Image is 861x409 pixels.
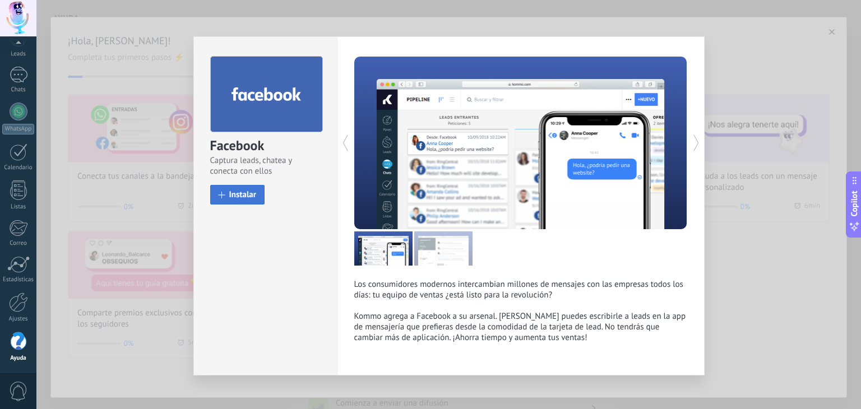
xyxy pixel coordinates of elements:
[210,137,321,155] div: Facebook
[2,124,34,134] div: WhatsApp
[210,185,265,204] button: Instalar
[229,190,257,199] span: Instalar
[2,355,35,362] div: Ayuda
[414,231,473,266] img: kommo_facebook_tour_2_es.png
[354,279,687,343] p: Los consumidores modernos intercambian millones de mensajes con las empresas todos los días: tu e...
[2,203,35,211] div: Listas
[2,50,35,58] div: Leads
[354,231,413,266] img: kommo_facebook_tour_1_es.png
[2,86,35,94] div: Chats
[2,315,35,323] div: Ajustes
[849,191,860,217] span: Copilot
[2,276,35,283] div: Estadísticas
[2,240,35,247] div: Correo
[210,155,321,176] span: Captura leads, chatea y conecta con ellos
[2,164,35,171] div: Calendario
